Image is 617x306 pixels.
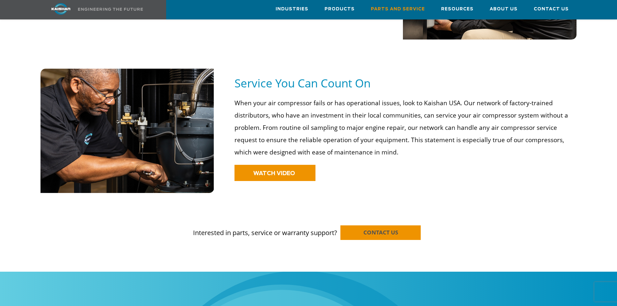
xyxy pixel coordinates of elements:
a: Industries [276,0,308,18]
a: Products [325,0,355,18]
span: WATCH VIDEO [253,171,295,176]
img: service [40,69,214,193]
span: Resources [441,6,474,13]
a: Resources [441,0,474,18]
span: Contact Us [534,6,569,13]
a: CONTACT US [340,225,421,240]
span: About Us [490,6,518,13]
p: When your air compressor fails or has operational issues, look to Kaishan USA. Our network of fac... [234,97,572,158]
span: Products [325,6,355,13]
h5: Service You Can Count On [234,76,577,90]
span: CONTACT US [363,229,398,236]
img: Engineering the future [78,8,143,11]
img: kaishan logo [37,3,85,15]
span: Industries [276,6,308,13]
span: Parts and Service [371,6,425,13]
p: Interested in parts, service or warranty support? [40,216,577,238]
a: Parts and Service [371,0,425,18]
a: Contact Us [534,0,569,18]
a: About Us [490,0,518,18]
a: WATCH VIDEO [234,165,315,181]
